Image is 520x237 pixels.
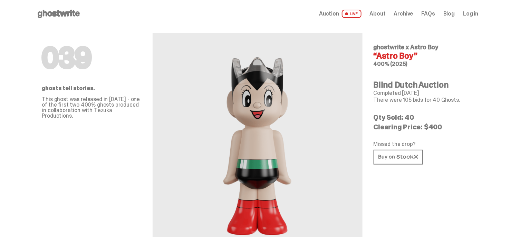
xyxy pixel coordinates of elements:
[342,10,362,18] span: LIVE
[422,11,435,17] a: FAQs
[374,124,473,130] p: Clearing Price: $400
[443,11,455,17] a: Blog
[42,86,142,91] p: ghosts tell stories.
[374,141,473,147] p: Missed the drop?
[374,97,473,103] p: There were 105 bids for 40 Ghosts.
[463,11,478,17] a: Log in
[319,10,361,18] a: Auction LIVE
[374,114,473,121] p: Qty Sold: 40
[374,90,473,96] p: Completed [DATE]
[374,43,439,51] span: ghostwrite x Astro Boy
[370,11,386,17] a: About
[374,52,473,60] h4: “Astro Boy”
[42,97,142,119] p: This ghost was released in [DATE] - one of the first two 400% ghosts produced in collaboration wi...
[394,11,413,17] a: Archive
[319,11,339,17] span: Auction
[374,81,473,89] h4: Blind Dutch Auction
[42,44,142,72] h1: 039
[374,60,408,68] span: 400% (2025)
